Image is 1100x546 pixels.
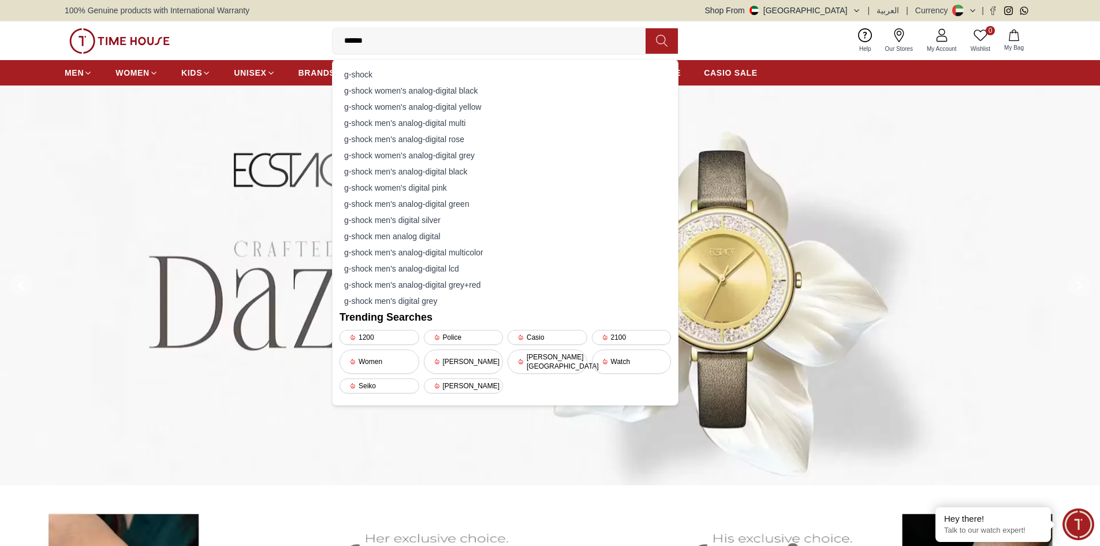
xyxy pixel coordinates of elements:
[340,244,671,261] div: g-shock men's analog-digital multicolor
[340,212,671,228] div: g-shock men's digital silver
[340,261,671,277] div: g-shock men's analog-digital lcd
[1000,43,1028,52] span: My Bag
[234,67,266,79] span: UNISEX
[877,5,899,16] button: العربية
[340,180,671,196] div: g-shock women's digital pink
[340,164,671,180] div: g-shock men's analog-digital black
[424,378,504,393] div: [PERSON_NAME]
[508,350,587,374] div: [PERSON_NAME][GEOGRAPHIC_DATA]
[944,526,1042,536] p: Talk to our watch expert!
[65,62,92,83] a: MEN
[592,330,672,345] div: 2100
[966,44,995,53] span: Wishlist
[340,350,419,374] div: Women
[340,115,671,131] div: g-shock men's analog-digital multi
[340,83,671,99] div: g-shock women's analog-digital black
[115,67,150,79] span: WOMEN
[340,309,671,325] h2: Trending Searches
[989,6,997,15] a: Facebook
[1020,6,1028,15] a: Whatsapp
[69,28,170,54] img: ...
[868,5,870,16] span: |
[915,5,953,16] div: Currency
[704,62,758,83] a: CASIO SALE
[299,62,335,83] a: BRANDS
[299,67,335,79] span: BRANDS
[508,330,587,345] div: Casio
[340,293,671,309] div: g-shock men's digital grey
[340,131,671,147] div: g-shock men's analog-digital rose
[997,27,1031,54] button: My Bag
[340,378,419,393] div: Seiko
[592,350,672,374] div: Watch
[855,44,876,53] span: Help
[906,5,908,16] span: |
[922,44,961,53] span: My Account
[340,99,671,115] div: g-shock women's analog-digital yellow
[878,26,920,55] a: Our Stores
[65,5,249,16] span: 100% Genuine products with International Warranty
[340,147,671,164] div: g-shock women's analog-digital grey
[982,5,984,16] span: |
[340,277,671,293] div: g-shock men's analog-digital grey+red
[181,67,202,79] span: KIDS
[704,67,758,79] span: CASIO SALE
[115,62,158,83] a: WOMEN
[424,350,504,374] div: [PERSON_NAME]
[65,67,84,79] span: MEN
[705,5,861,16] button: Shop From[GEOGRAPHIC_DATA]
[944,513,1042,525] div: Hey there!
[852,26,878,55] a: Help
[986,26,995,35] span: 0
[750,6,759,15] img: United Arab Emirates
[340,66,671,83] div: g-shock
[964,26,997,55] a: 0Wishlist
[340,228,671,244] div: g-shock men analog digital
[181,62,211,83] a: KIDS
[424,330,504,345] div: Police
[340,196,671,212] div: g-shock men's analog-digital green
[1062,508,1094,540] div: Chat Widget
[340,330,419,345] div: 1200
[881,44,918,53] span: Our Stores
[1004,6,1013,15] a: Instagram
[234,62,275,83] a: UNISEX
